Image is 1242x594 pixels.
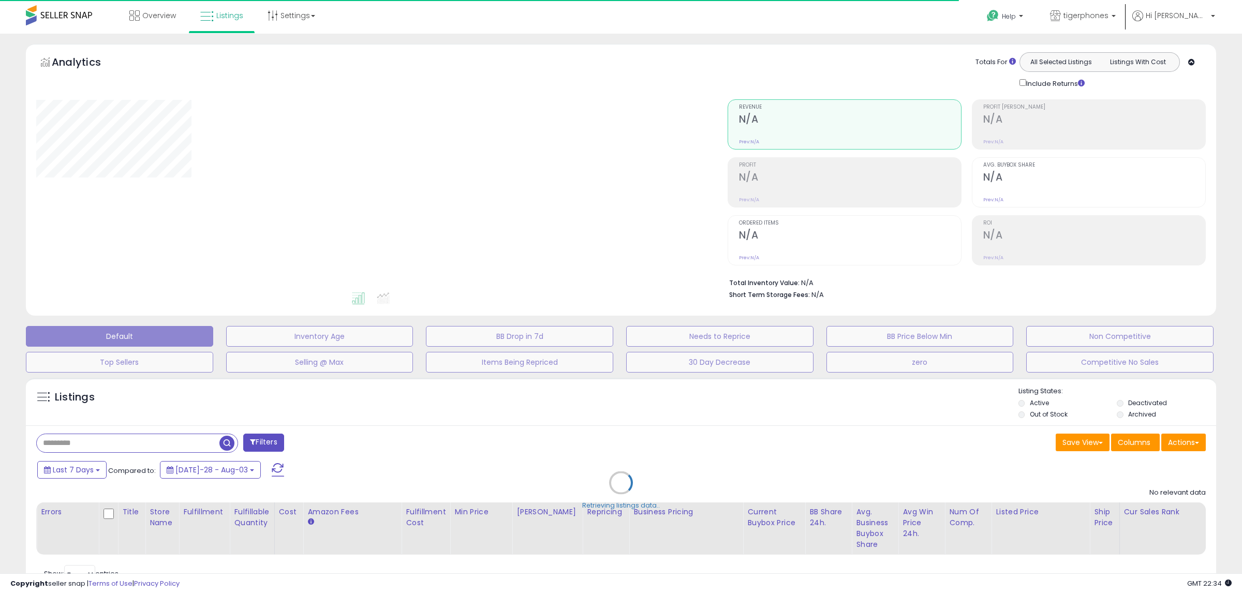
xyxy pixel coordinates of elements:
[1012,77,1097,89] div: Include Returns
[1132,10,1215,34] a: Hi [PERSON_NAME]
[983,162,1205,168] span: Avg. Buybox Share
[979,2,1033,34] a: Help
[426,326,613,347] button: BB Drop in 7d
[1023,55,1100,69] button: All Selected Listings
[226,352,413,373] button: Selling @ Max
[729,290,810,299] b: Short Term Storage Fees:
[739,171,961,185] h2: N/A
[1002,12,1016,21] span: Help
[983,113,1205,127] h2: N/A
[826,352,1014,373] button: zero
[739,229,961,243] h2: N/A
[10,579,180,589] div: seller snap | |
[739,255,759,261] small: Prev: N/A
[1146,10,1208,21] span: Hi [PERSON_NAME]
[729,278,800,287] b: Total Inventory Value:
[216,10,243,21] span: Listings
[26,326,213,347] button: Default
[739,113,961,127] h2: N/A
[226,326,413,347] button: Inventory Age
[1026,352,1214,373] button: Competitive No Sales
[739,162,961,168] span: Profit
[983,197,1003,203] small: Prev: N/A
[626,352,814,373] button: 30 Day Decrease
[52,55,121,72] h5: Analytics
[739,105,961,110] span: Revenue
[739,139,759,145] small: Prev: N/A
[811,290,824,300] span: N/A
[826,326,1014,347] button: BB Price Below Min
[739,220,961,226] span: Ordered Items
[983,171,1205,185] h2: N/A
[983,220,1205,226] span: ROI
[426,352,613,373] button: Items Being Repriced
[26,352,213,373] button: Top Sellers
[983,255,1003,261] small: Prev: N/A
[10,578,48,588] strong: Copyright
[983,229,1205,243] h2: N/A
[986,9,999,22] i: Get Help
[983,139,1003,145] small: Prev: N/A
[739,197,759,203] small: Prev: N/A
[983,105,1205,110] span: Profit [PERSON_NAME]
[582,501,660,510] div: Retrieving listings data..
[729,276,1198,288] li: N/A
[626,326,814,347] button: Needs to Reprice
[1063,10,1108,21] span: tigerphones
[1099,55,1176,69] button: Listings With Cost
[975,57,1016,67] div: Totals For
[142,10,176,21] span: Overview
[1026,326,1214,347] button: Non Competitive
